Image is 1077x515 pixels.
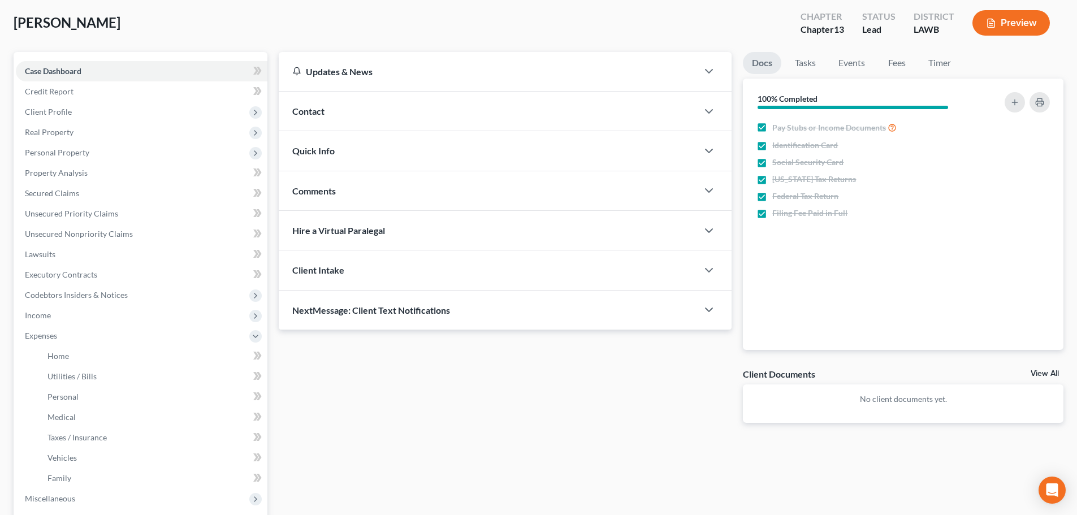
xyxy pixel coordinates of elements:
div: Lead [862,23,896,36]
button: Preview [972,10,1050,36]
span: Miscellaneous [25,494,75,503]
span: Case Dashboard [25,66,81,76]
span: Unsecured Nonpriority Claims [25,229,133,239]
span: Taxes / Insurance [47,432,107,442]
a: Timer [919,52,960,74]
a: Fees [879,52,915,74]
a: Utilities / Bills [38,366,267,387]
span: Hire a Virtual Paralegal [292,225,385,236]
a: Property Analysis [16,163,267,183]
span: 13 [834,24,844,34]
span: Comments [292,185,336,196]
span: Contact [292,106,325,116]
a: Events [829,52,874,74]
span: Quick Info [292,145,335,156]
a: Unsecured Priority Claims [16,204,267,224]
a: View All [1031,370,1059,378]
div: Chapter [801,10,844,23]
a: Home [38,346,267,366]
span: Codebtors Insiders & Notices [25,290,128,300]
span: Personal [47,392,79,401]
div: District [914,10,954,23]
span: Personal Property [25,148,89,157]
span: Social Security Card [772,157,844,168]
div: Status [862,10,896,23]
a: Unsecured Nonpriority Claims [16,224,267,244]
span: Secured Claims [25,188,79,198]
span: Property Analysis [25,168,88,178]
span: Home [47,351,69,361]
span: Filing Fee Paid in Full [772,207,847,219]
div: Updates & News [292,66,684,77]
a: Secured Claims [16,183,267,204]
span: NextMessage: Client Text Notifications [292,305,450,315]
a: Executory Contracts [16,265,267,285]
span: Utilities / Bills [47,371,97,381]
a: Medical [38,407,267,427]
a: Personal [38,387,267,407]
span: Expenses [25,331,57,340]
a: Taxes / Insurance [38,427,267,448]
a: Vehicles [38,448,267,468]
div: LAWB [914,23,954,36]
span: [PERSON_NAME] [14,14,120,31]
span: Executory Contracts [25,270,97,279]
div: Client Documents [743,368,815,380]
a: Case Dashboard [16,61,267,81]
span: Identification Card [772,140,838,151]
span: [US_STATE] Tax Returns [772,174,856,185]
div: Chapter [801,23,844,36]
span: Client Intake [292,265,344,275]
span: Income [25,310,51,320]
a: Family [38,468,267,488]
span: Unsecured Priority Claims [25,209,118,218]
span: Credit Report [25,86,73,96]
span: Vehicles [47,453,77,462]
span: Lawsuits [25,249,55,259]
span: Federal Tax Return [772,191,838,202]
div: Open Intercom Messenger [1039,477,1066,504]
p: No client documents yet. [752,393,1054,405]
a: Docs [743,52,781,74]
a: Credit Report [16,81,267,102]
a: Tasks [786,52,825,74]
a: Lawsuits [16,244,267,265]
span: Pay Stubs or Income Documents [772,122,886,133]
span: Client Profile [25,107,72,116]
span: Family [47,473,71,483]
span: Real Property [25,127,73,137]
strong: 100% Completed [758,94,818,103]
span: Medical [47,412,76,422]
